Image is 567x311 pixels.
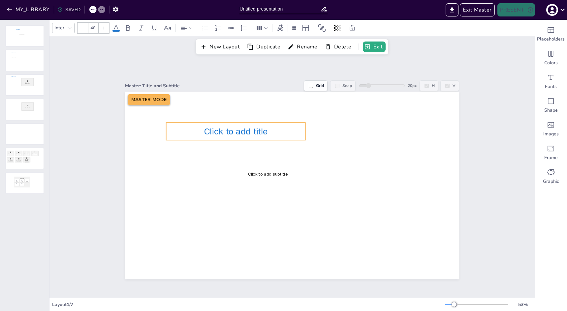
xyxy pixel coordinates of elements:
[543,178,559,185] span: Graphic
[535,141,567,165] div: Frame
[309,84,313,88] input: Grid
[537,36,565,42] span: Placeholders
[318,24,326,32] span: Position
[330,80,356,91] label: Snap
[440,80,459,91] label: V
[363,42,386,52] button: Exit
[445,84,450,88] input: V
[535,117,567,141] div: Images
[323,41,355,52] button: Delete
[5,4,52,15] button: MY_LIBRARY
[408,83,417,88] span: 20 px
[255,23,269,33] div: Column Count
[57,7,80,13] div: SAVED
[204,126,268,136] span: Click to add title
[248,172,287,177] span: Click to add subtitle
[53,23,66,32] div: Inter
[497,3,535,16] button: PRESENT
[52,301,445,308] div: Layout 1 / 7
[543,131,559,137] span: Images
[125,83,304,89] div: Master: Title and Subtitle
[304,80,328,91] label: Grid
[286,41,321,52] button: Rename
[239,4,321,14] input: INSERT_TITLE
[425,84,429,88] input: H
[535,70,567,94] div: Fonts
[535,94,567,117] div: Shape
[335,84,339,88] input: Snap
[245,41,283,52] button: Duplicate
[535,22,567,46] div: Placeholders
[544,60,558,66] span: Colors
[300,23,311,33] div: Layout
[446,3,458,16] button: EXPORT_TO_POWERPOINT
[544,155,558,161] span: Frame
[199,41,243,52] button: New Layout
[291,23,298,33] div: Border settings
[535,46,567,70] div: Colors
[515,301,531,308] div: 53 %
[545,83,557,90] span: Fonts
[275,23,285,33] div: Text effects
[535,165,567,188] div: Graphic
[420,80,438,91] label: H
[460,3,494,16] button: Exit Master Mode
[544,107,558,114] span: Shape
